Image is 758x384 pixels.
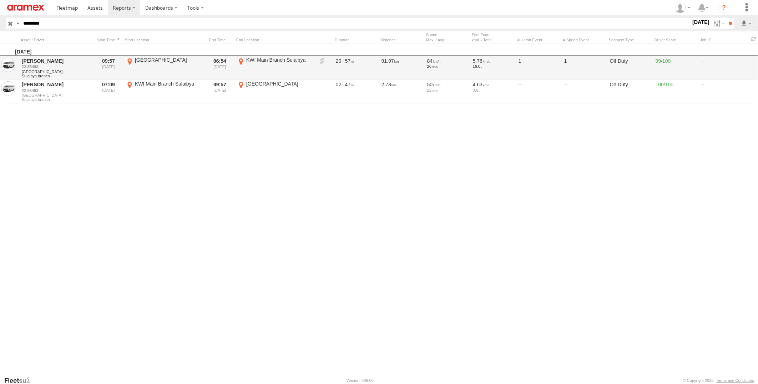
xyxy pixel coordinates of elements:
a: Terms and Conditions [716,378,754,383]
label: [DATE] [691,18,711,26]
a: 22-55493 [22,88,91,93]
div: KWI Main Branch Sulaibya [246,57,314,63]
div: Entered prior to selected date range [95,81,122,103]
a: 22-55493 [22,64,91,69]
a: [PERSON_NAME] [22,58,91,64]
div: [GEOGRAPHIC_DATA] [135,57,202,63]
div: 50 [427,81,468,88]
div: 0.6 [473,88,514,92]
div: Job ID [700,37,743,42]
span: 47 [345,82,354,87]
div: Click to Sort [95,37,122,42]
span: 02 [336,82,344,87]
a: View Asset in Asset Management [1,58,15,72]
div: Exited after selected date range [206,57,233,79]
div: 84 [427,58,468,64]
div: 22 [427,88,468,92]
label: Click to View Event Location [236,57,315,79]
div: Driver Score [655,37,697,42]
a: View Asset in Asset Management [1,81,15,96]
a: View on breadcrumb report [319,58,326,65]
label: Search Query [15,18,21,29]
div: 1 [563,57,606,79]
span: Filter Results to this Group [22,74,91,78]
div: Click to Sort [206,37,233,42]
span: [GEOGRAPHIC_DATA] [22,70,91,74]
img: aramex-logo.svg [7,5,44,11]
label: Click to View Event Location [125,81,203,103]
label: Search Filter Options [711,18,726,29]
div: 91.97 [380,57,423,79]
i: ? [718,2,730,14]
div: 26 [427,64,468,68]
div: 1 [517,57,560,79]
div: Click to Sort [380,37,423,42]
span: 57 [345,58,354,64]
div: KWI Main Branch Sulaibya [135,81,202,87]
div: 99/100 [655,57,697,79]
div: 100/100 [655,81,697,103]
div: 16.0 [473,64,514,68]
label: Click to View Event Location [236,81,315,103]
div: Gabriel Liwang [672,2,693,13]
div: 4.63 [473,81,514,88]
span: 20 [336,58,344,64]
a: [PERSON_NAME] [22,81,91,88]
div: Exited after selected date range [206,81,233,103]
div: Version: 306.00 [347,378,374,383]
div: [GEOGRAPHIC_DATA] [246,81,314,87]
div: On Duty [609,81,652,103]
div: 2.78 [380,81,423,103]
a: Visit our Website [4,377,37,384]
div: Off Duty [609,57,652,79]
span: [GEOGRAPHIC_DATA] [22,93,91,97]
label: Export results as... [740,18,752,29]
div: Entered prior to selected date range [95,57,122,79]
label: Click to View Event Location [125,57,203,79]
div: 5.76 [473,58,514,64]
div: © Copyright 2025 - [683,378,754,383]
span: Filter Results to this Group [22,97,91,102]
